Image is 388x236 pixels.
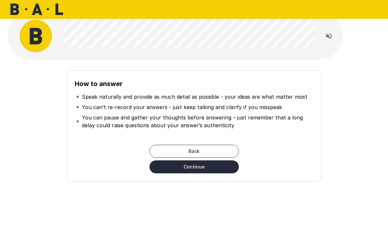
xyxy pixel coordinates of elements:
[82,93,307,101] p: Speak naturally and provide as much detail as possible - your ideas are what matter most
[322,30,335,43] button: Read questions aloud
[82,114,312,129] p: You can pause and gather your thoughts before answering – just remember that a long delay could r...
[149,160,239,173] button: Continue
[82,103,282,111] p: You can’t re-record your answers - just keep talking and clarify if you misspeak
[75,80,123,88] b: How to answer
[19,20,52,52] img: bal_avatar.png
[149,145,239,158] button: Back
